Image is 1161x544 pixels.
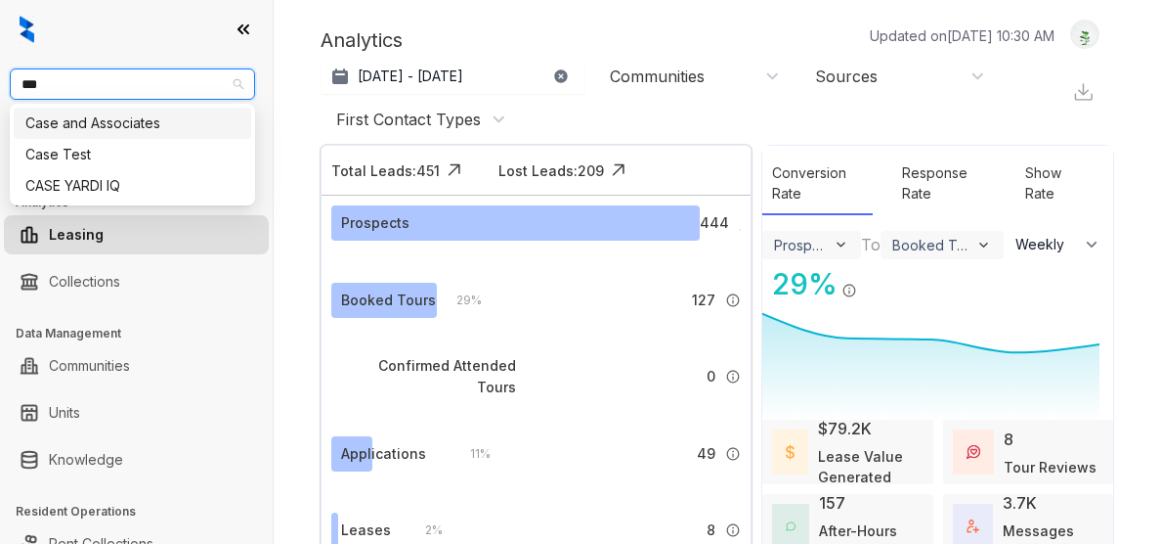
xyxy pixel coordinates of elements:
[604,156,633,185] img: Click Icon
[967,445,980,459] img: TourReviews
[25,113,239,134] div: Case and Associates
[451,443,491,465] div: 11 %
[341,355,516,398] div: Confirmed Attended Tours
[857,265,886,295] img: Click Icon
[1004,457,1096,477] div: Tour Reviews
[833,237,849,253] img: ViewFilterArrow
[20,16,34,43] img: logo
[437,290,482,311] div: 29 %
[16,325,273,342] h3: Data Management
[4,131,269,170] li: Leads
[819,491,845,515] div: 157
[4,440,269,479] li: Knowledge
[892,237,971,253] div: Booked Tours
[49,346,130,385] a: Communities
[975,237,992,253] img: ViewFilterArrow
[861,233,881,256] div: To
[786,444,795,460] img: LeaseValue
[358,67,463,86] p: [DATE] - [DATE]
[14,170,251,202] div: CASE YARDI IQ
[49,393,80,432] a: Units
[4,262,269,301] li: Collections
[49,262,120,301] a: Collections
[440,156,469,185] img: Click Icon
[1071,24,1098,45] img: UserAvatar
[762,262,838,306] div: 29 %
[4,393,269,432] li: Units
[1003,491,1037,515] div: 3.7K
[14,108,251,139] div: Case and Associates
[49,440,123,479] a: Knowledge
[870,25,1054,46] p: Updated on [DATE] 10:30 AM
[1015,235,1075,254] span: Weekly
[341,443,426,465] div: Applications
[4,346,269,385] li: Communities
[725,446,741,462] img: Info
[14,139,251,170] div: Case Test
[818,417,872,440] div: $79.2K
[406,520,443,541] div: 2 %
[4,215,269,254] li: Leasing
[341,290,436,311] div: Booked Tours
[892,153,996,215] div: Response Rate
[498,160,604,181] div: Lost Leads: 209
[16,503,273,521] h3: Resident Operations
[1015,153,1094,215] div: Show Rate
[25,175,239,197] div: CASE YARDI IQ
[786,521,795,531] img: AfterHoursConversations
[700,212,729,234] span: 444
[725,522,741,538] img: Info
[25,144,239,165] div: Case Test
[725,293,741,308] img: Info
[610,66,705,87] div: Communities
[321,25,403,55] p: Analytics
[774,237,829,253] div: Prospects
[341,520,391,541] div: Leases
[762,153,873,215] div: Conversion Rate
[1004,227,1113,262] button: Weekly
[341,212,409,234] div: Prospects
[331,160,440,181] div: Total Leads: 451
[1072,81,1095,104] img: Download
[707,366,715,387] span: 0
[321,59,584,94] button: [DATE] - [DATE]
[49,215,104,254] a: Leasing
[815,66,878,87] div: Sources
[707,520,715,541] span: 8
[725,369,741,385] img: Info
[697,443,715,465] span: 49
[967,520,979,532] img: TotalFum
[818,446,923,487] div: Lease Value Generated
[739,229,741,231] img: Info
[841,283,857,298] img: Info
[1004,428,1013,451] div: 8
[336,109,481,130] div: First Contact Types
[692,290,715,311] span: 127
